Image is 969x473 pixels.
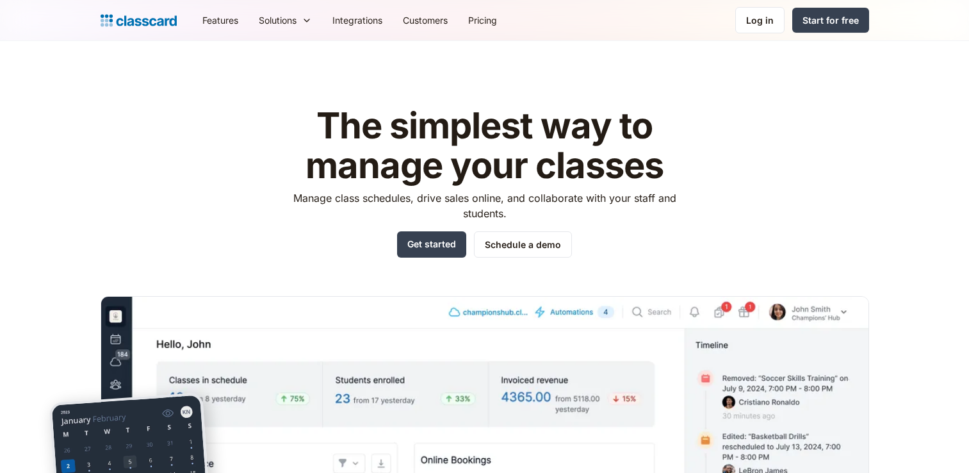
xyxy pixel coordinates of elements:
a: Log in [735,7,785,33]
h1: The simplest way to manage your classes [281,106,688,185]
a: Get started [397,231,466,258]
div: Start for free [802,13,859,27]
div: Log in [746,13,774,27]
div: Solutions [259,13,297,27]
p: Manage class schedules, drive sales online, and collaborate with your staff and students. [281,190,688,221]
a: Schedule a demo [474,231,572,258]
a: Start for free [792,8,869,33]
a: Integrations [322,6,393,35]
a: Customers [393,6,458,35]
a: home [101,12,177,29]
a: Pricing [458,6,507,35]
div: Solutions [248,6,322,35]
a: Features [192,6,248,35]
